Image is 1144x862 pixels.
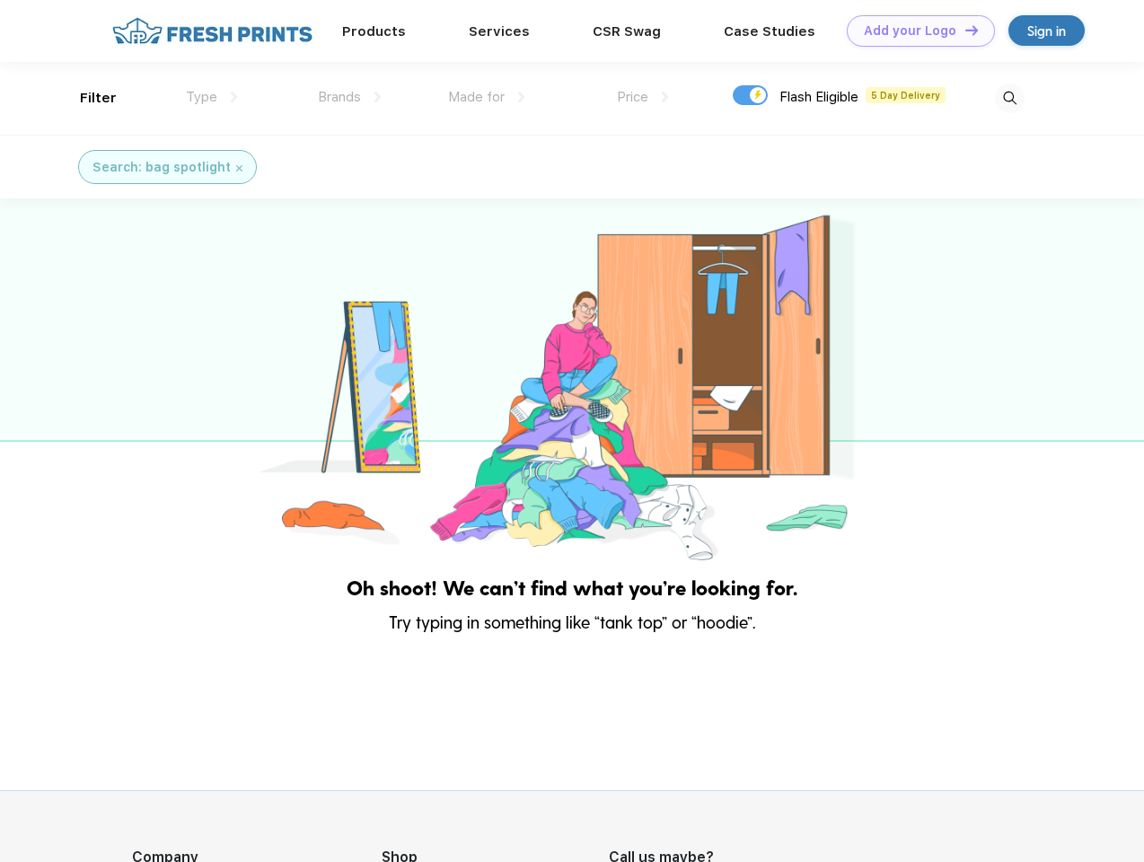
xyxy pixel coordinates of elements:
[518,92,524,102] img: dropdown.png
[662,92,668,102] img: dropdown.png
[448,89,505,105] span: Made for
[1027,21,1066,41] div: Sign in
[965,25,978,35] img: DT
[374,92,381,102] img: dropdown.png
[236,165,242,172] img: filter_cancel.svg
[92,158,231,177] div: Search: bag spotlight
[80,88,117,109] div: Filter
[186,89,217,105] span: Type
[318,89,361,105] span: Brands
[866,87,946,103] span: 5 Day Delivery
[107,15,318,47] img: fo%20logo%202.webp
[864,23,956,39] div: Add your Logo
[779,89,858,105] span: Flash Eligible
[1008,15,1085,46] a: Sign in
[995,84,1025,113] img: desktop_search.svg
[617,89,648,105] span: Price
[231,92,237,102] img: dropdown.png
[342,23,406,40] a: Products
